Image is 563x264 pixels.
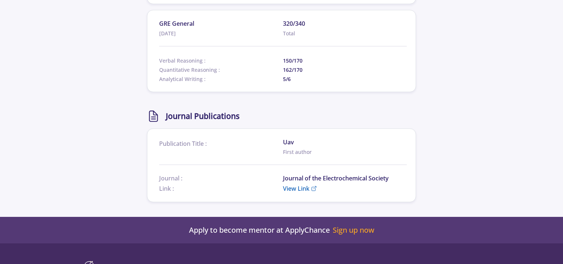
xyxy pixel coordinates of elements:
span: Journal of the Electrochemical Society [283,174,407,183]
span: Journal : [159,174,283,183]
span: 5/6 [283,75,407,83]
span: 150/170 [283,57,407,64]
span: First author [283,148,407,156]
h2: Journal Publications [166,112,239,121]
span: Uav [283,138,407,147]
a: View Link [283,184,407,193]
span: 162/170 [283,66,407,74]
span: 320/340 [283,19,407,28]
span: [DATE] [159,29,283,37]
span: Analytical Writing : [159,75,283,83]
a: Sign up now [333,226,374,235]
span: GRE General [159,19,283,28]
span: Quantitative Reasoning : [159,66,283,74]
span: Link : [159,184,283,193]
span: Publication Title : [159,139,283,148]
span: Verbal Reasoning : [159,57,283,64]
span: Total [283,29,407,37]
span: View Link [283,184,310,193]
